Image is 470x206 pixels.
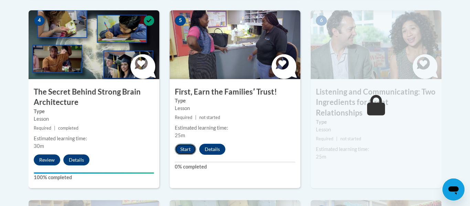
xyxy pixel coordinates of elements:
span: 25m [316,154,326,160]
span: 6 [316,15,327,26]
span: 5 [175,15,186,26]
div: Estimated learning time: [175,124,295,132]
span: | [54,126,55,131]
span: | [195,115,196,120]
span: Required [34,126,51,131]
button: Review [34,154,60,165]
div: Lesson [316,126,436,133]
button: Details [63,154,89,165]
button: Details [199,144,225,155]
div: Lesson [34,115,154,123]
h3: The Secret Behind Strong Brain Architecture [29,87,159,108]
span: not started [340,136,361,141]
label: 100% completed [34,174,154,181]
img: Course Image [170,10,300,79]
span: 25m [175,132,185,138]
span: completed [58,126,78,131]
h3: First, Earn the Familiesʹ Trust! [170,87,300,97]
span: Required [175,115,192,120]
label: Type [316,118,436,126]
span: 4 [34,15,45,26]
button: Start [175,144,196,155]
span: 30m [34,143,44,149]
div: Your progress [34,172,154,174]
img: Course Image [311,10,441,79]
div: Estimated learning time: [34,135,154,142]
span: not started [199,115,220,120]
span: | [336,136,338,141]
div: Estimated learning time: [316,145,436,153]
iframe: Button to launch messaging window [442,178,464,200]
label: 0% completed [175,163,295,171]
h3: Listening and Communicating: Two Ingredients for Great Relationships [311,87,441,118]
img: Course Image [29,10,159,79]
div: Lesson [175,105,295,112]
label: Type [175,97,295,105]
span: Required [316,136,333,141]
label: Type [34,108,154,115]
